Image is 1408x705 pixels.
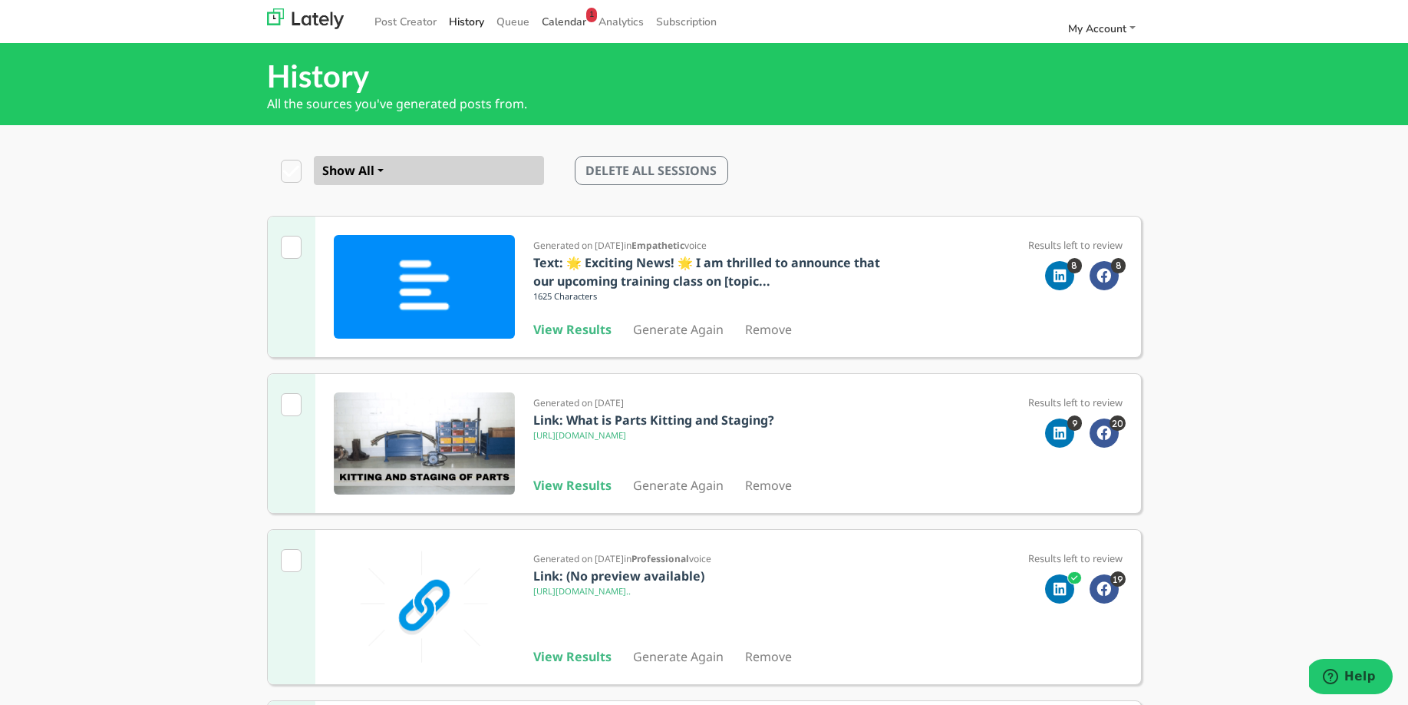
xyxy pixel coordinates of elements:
[533,412,774,429] b: Link: What is Parts Kitting and Staging?
[592,9,650,35] a: Analytics
[542,15,586,29] span: Calendar
[650,9,723,35] a: Subscription
[633,477,724,494] a: Generate Again
[533,648,612,665] a: View Results
[585,162,717,179] span: DELETE ALL SESSIONS
[631,239,684,252] b: Empathetic
[1028,238,1123,252] small: Results left to review
[745,321,792,338] a: Remove
[586,8,597,22] a: 1
[267,94,1142,113] p: All the sources you've generated posts from.
[745,648,792,665] a: Remove
[334,548,516,666] img: link.a8fca1ea.png
[1309,659,1393,697] iframe: Opens a widget where you can find more information
[533,239,624,252] span: Generated on [DATE]
[314,156,544,185] button: Show All
[633,321,724,338] a: Generate Again
[443,9,490,35] a: History
[533,321,612,338] a: View Results
[1068,22,1126,36] span: My Account
[368,9,443,35] a: Post Creator
[533,254,880,290] b: Text: 🌟 Exciting News! 🌟 I am thrilled to announce that our upcoming training class on [topic...
[624,239,707,252] span: in voice
[533,429,626,441] a: [URL][DOMAIN_NAME]
[533,585,631,597] a: [URL][DOMAIN_NAME]..
[575,156,728,185] button: DELETE ALL SESSIONS
[533,552,624,565] span: Generated on [DATE]
[533,568,704,584] b: Link: (No preview available)
[334,235,516,339] img: iiIIXcUTBizii4EUcUfAijih4EUcUvIgjCl7EEQUv4oiCF3FEwYs4ouBFHFHwIo4oeBFHFLyIIwpexIliEf4JM+OiyzCnm2AA...
[490,9,536,35] a: Queue
[267,58,1142,94] h2: History
[1028,396,1123,409] small: Results left to review
[536,9,592,35] a: Calendar1
[631,552,689,565] b: Professional
[633,648,724,665] a: Generate Again
[624,552,711,565] span: in voice
[533,477,612,494] a: View Results
[533,290,882,307] p: 1625 Characters
[1028,551,1123,565] small: Results left to review
[1062,16,1142,41] a: My Account
[334,392,516,495] img: Link thumbnail
[267,8,344,29] img: lately_logo_nav.700ca2e7.jpg
[745,477,792,494] a: Remove
[533,396,624,409] span: Generated on [DATE]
